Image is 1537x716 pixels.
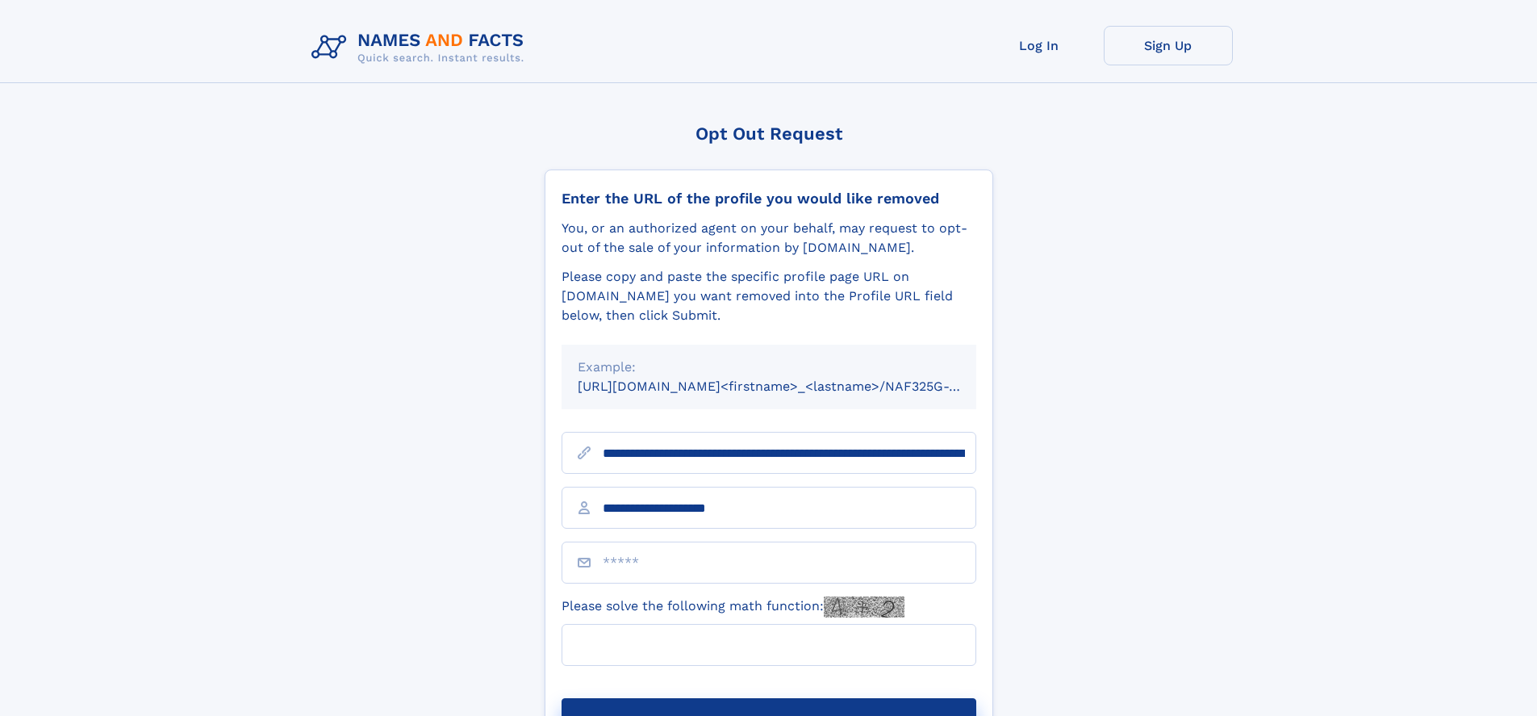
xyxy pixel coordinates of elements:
[578,379,1007,394] small: [URL][DOMAIN_NAME]<firstname>_<lastname>/NAF325G-xxxxxxxx
[305,26,537,69] img: Logo Names and Facts
[562,597,904,618] label: Please solve the following math function:
[975,26,1104,65] a: Log In
[545,124,993,144] div: Opt Out Request
[562,267,976,325] div: Please copy and paste the specific profile page URL on [DOMAIN_NAME] you want removed into the Pr...
[562,190,976,207] div: Enter the URL of the profile you would like removed
[1104,26,1233,65] a: Sign Up
[578,358,960,377] div: Example:
[562,219,976,258] div: You, or an authorized agent on your behalf, may request to opt-out of the sale of your informatio...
